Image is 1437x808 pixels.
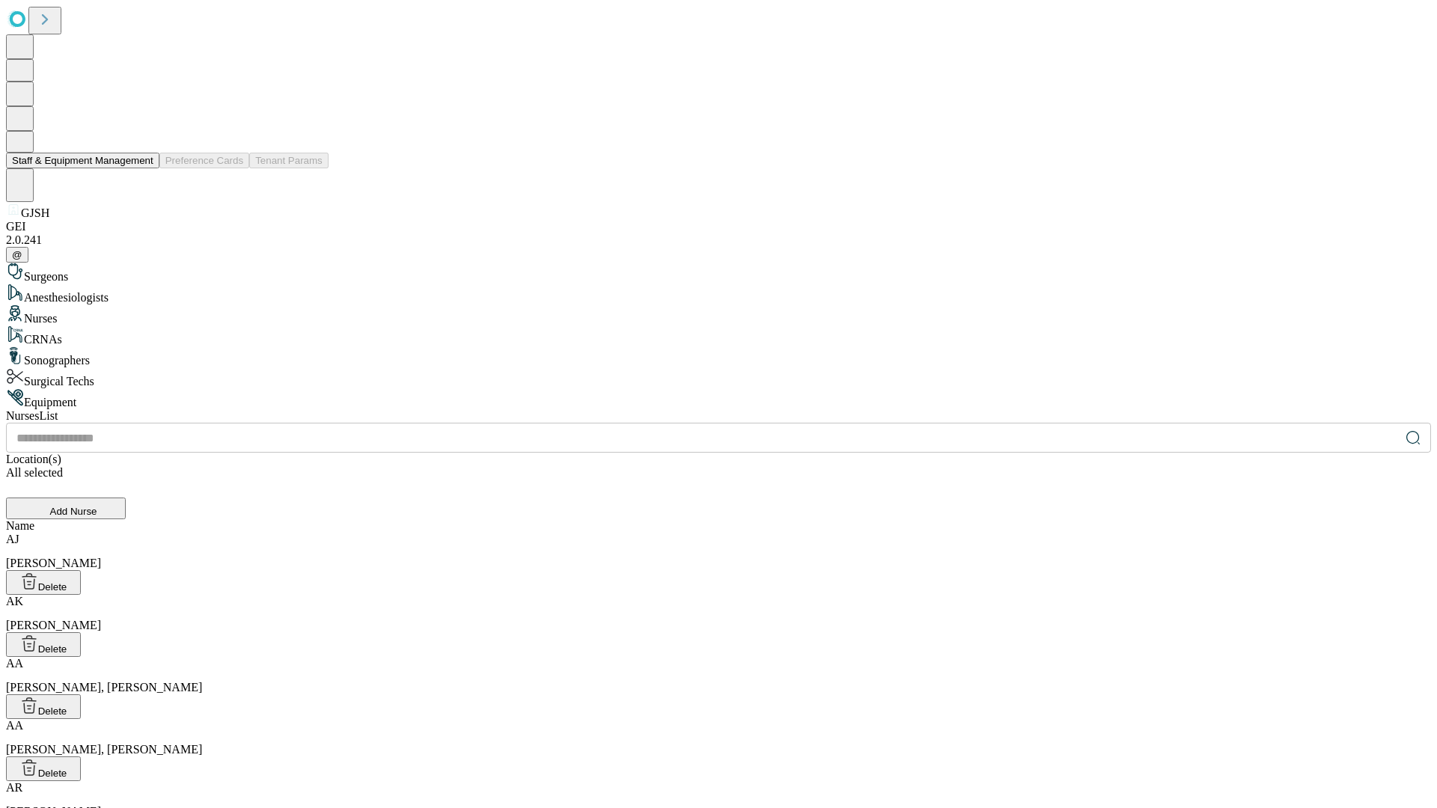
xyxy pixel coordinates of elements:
button: Add Nurse [6,498,126,519]
div: GEI [6,220,1431,233]
div: Sonographers [6,346,1431,367]
button: @ [6,247,28,263]
span: Delete [38,581,67,593]
div: CRNAs [6,325,1431,346]
div: [PERSON_NAME] [6,595,1431,632]
span: AR [6,781,22,794]
span: @ [12,249,22,260]
div: Equipment [6,388,1431,409]
span: AJ [6,533,19,545]
span: Add Nurse [50,506,97,517]
div: [PERSON_NAME], [PERSON_NAME] [6,719,1431,756]
div: [PERSON_NAME] [6,533,1431,570]
span: GJSH [21,206,49,219]
span: Delete [38,643,67,655]
div: [PERSON_NAME], [PERSON_NAME] [6,657,1431,694]
button: Delete [6,632,81,657]
button: Delete [6,570,81,595]
div: Name [6,519,1431,533]
div: Nurses List [6,409,1431,423]
div: All selected [6,466,1431,480]
button: Preference Cards [159,153,249,168]
button: Delete [6,694,81,719]
span: AA [6,657,23,670]
button: Delete [6,756,81,781]
span: AK [6,595,23,607]
button: Staff & Equipment Management [6,153,159,168]
div: Nurses [6,304,1431,325]
div: Surgical Techs [6,367,1431,388]
span: Delete [38,768,67,779]
span: AA [6,719,23,732]
button: Tenant Params [249,153,329,168]
span: Delete [38,706,67,717]
div: Surgeons [6,263,1431,284]
div: Anesthesiologists [6,284,1431,304]
span: Location(s) [6,453,61,465]
div: 2.0.241 [6,233,1431,247]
